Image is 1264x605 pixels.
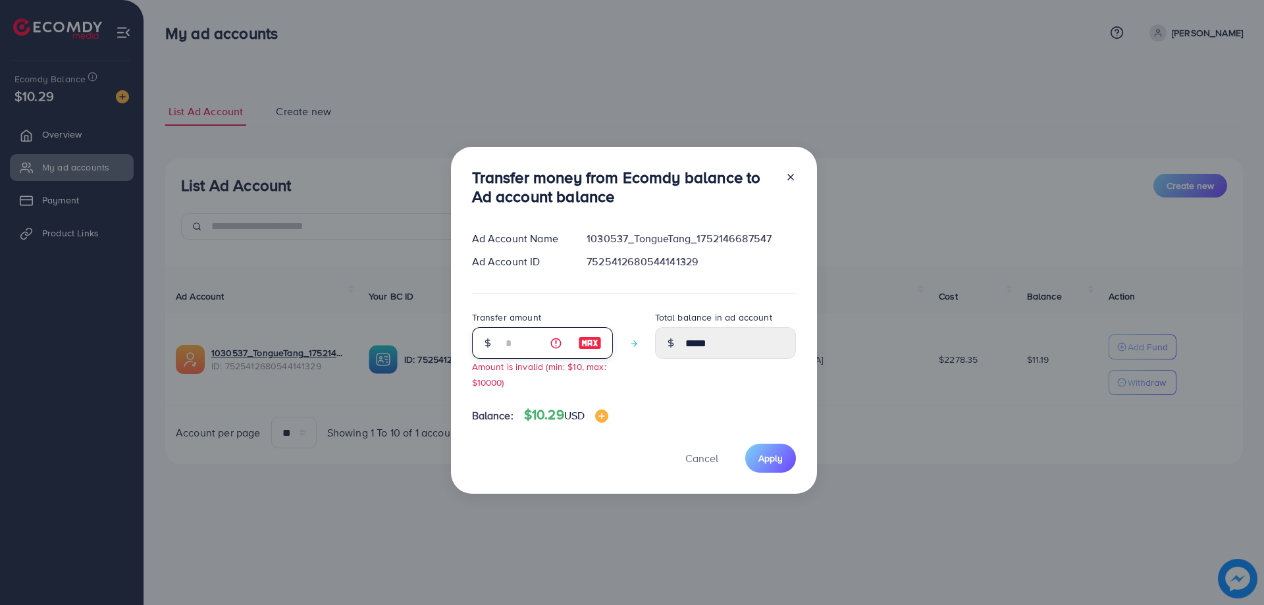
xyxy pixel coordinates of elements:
[745,444,796,472] button: Apply
[669,444,735,472] button: Cancel
[564,408,585,423] span: USD
[472,360,606,388] small: Amount is invalid (min: $10, max: $10000)
[578,335,602,351] img: image
[472,408,513,423] span: Balance:
[758,452,783,465] span: Apply
[576,254,806,269] div: 7525412680544141329
[524,407,608,423] h4: $10.29
[685,451,718,465] span: Cancel
[461,231,577,246] div: Ad Account Name
[472,311,541,324] label: Transfer amount
[655,311,772,324] label: Total balance in ad account
[461,254,577,269] div: Ad Account ID
[472,168,775,206] h3: Transfer money from Ecomdy balance to Ad account balance
[595,409,608,423] img: image
[576,231,806,246] div: 1030537_TongueTang_1752146687547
